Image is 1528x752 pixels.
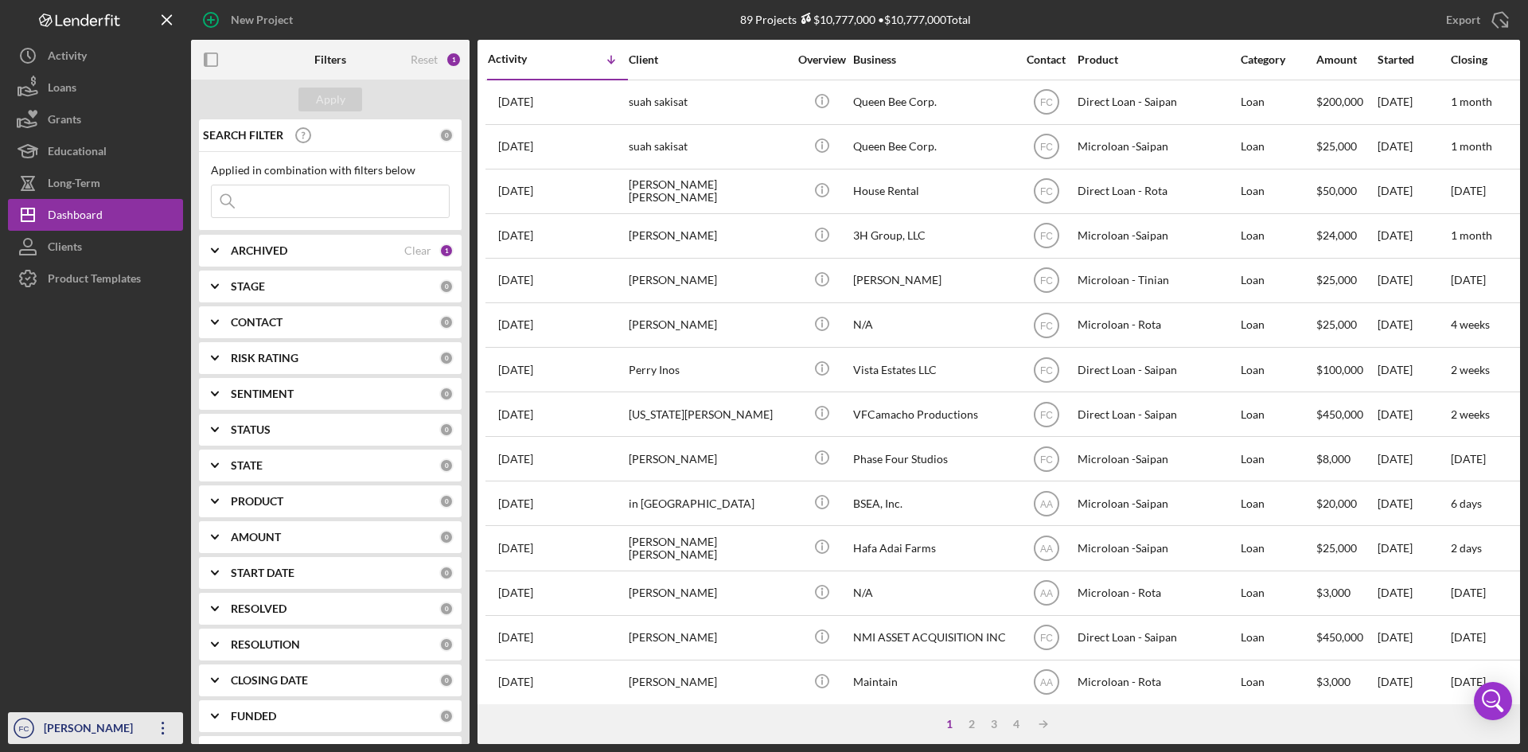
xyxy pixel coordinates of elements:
[1040,231,1053,242] text: FC
[498,229,533,242] time: 2025-09-17 05:43
[1241,527,1315,569] div: Loan
[1078,126,1237,168] div: Microloan -Saipan
[853,617,1012,659] div: NMI ASSET ACQUISITION INC
[1040,409,1053,420] text: FC
[1378,349,1449,391] div: [DATE]
[1446,4,1480,36] div: Export
[1040,454,1053,465] text: FC
[853,259,1012,302] div: [PERSON_NAME]
[1078,482,1237,524] div: Microloan -Saipan
[1378,126,1449,168] div: [DATE]
[629,259,788,302] div: [PERSON_NAME]
[498,140,533,153] time: 2025-09-24 03:06
[439,128,454,142] div: 0
[439,351,454,365] div: 0
[1078,170,1237,212] div: Direct Loan - Rota
[231,531,281,544] b: AMOUNT
[1241,304,1315,346] div: Loan
[1078,349,1237,391] div: Direct Loan - Saipan
[439,709,454,723] div: 0
[629,126,788,168] div: suah sakisat
[231,495,283,508] b: PRODUCT
[629,438,788,480] div: [PERSON_NAME]
[498,95,533,108] time: 2025-09-24 04:02
[853,572,1012,614] div: N/A
[439,673,454,688] div: 0
[231,674,308,687] b: CLOSING DATE
[1316,630,1363,644] span: $450,000
[853,527,1012,569] div: Hafa Adai Farms
[1241,53,1315,66] div: Category
[48,263,141,298] div: Product Templates
[8,263,183,294] a: Product Templates
[439,530,454,544] div: 0
[439,315,454,329] div: 0
[1040,186,1053,197] text: FC
[8,135,183,167] a: Educational
[48,72,76,107] div: Loans
[411,53,438,66] div: Reset
[1241,81,1315,123] div: Loan
[1039,498,1052,509] text: AA
[1378,438,1449,480] div: [DATE]
[1430,4,1520,36] button: Export
[8,199,183,231] button: Dashboard
[48,231,82,267] div: Clients
[211,164,450,177] div: Applied in combination with filters below
[1040,364,1053,376] text: FC
[314,53,346,66] b: Filters
[1316,273,1357,286] span: $25,000
[853,126,1012,168] div: Queen Bee Corp.
[1241,572,1315,614] div: Loan
[48,103,81,139] div: Grants
[231,388,294,400] b: SENTIMENT
[961,718,983,731] div: 2
[629,572,788,614] div: [PERSON_NAME]
[629,482,788,524] div: in [GEOGRAPHIC_DATA]
[629,617,788,659] div: [PERSON_NAME]
[439,387,454,401] div: 0
[1316,675,1351,688] span: $3,000
[8,72,183,103] a: Loans
[1078,259,1237,302] div: Microloan - Tinian
[853,215,1012,257] div: 3H Group, LLC
[1378,53,1449,66] div: Started
[1241,349,1315,391] div: Loan
[1451,318,1490,331] time: 4 weeks
[8,103,183,135] button: Grants
[40,712,143,748] div: [PERSON_NAME]
[1316,228,1357,242] span: $24,000
[8,712,183,744] button: FC[PERSON_NAME]
[8,231,183,263] button: Clients
[446,52,462,68] div: 1
[498,185,533,197] time: 2025-09-17 09:58
[498,542,533,555] time: 2025-08-14 05:40
[8,40,183,72] a: Activity
[498,676,533,688] time: 2025-07-25 02:15
[48,167,100,203] div: Long-Term
[439,637,454,652] div: 0
[1378,393,1449,435] div: [DATE]
[1078,393,1237,435] div: Direct Loan - Saipan
[1316,95,1363,108] span: $200,000
[853,482,1012,524] div: BSEA, Inc.
[1451,497,1482,510] time: 6 days
[938,718,961,731] div: 1
[853,393,1012,435] div: VFCamacho Productions
[203,129,283,142] b: SEARCH FILTER
[1451,630,1486,644] time: [DATE]
[1078,215,1237,257] div: Microloan -Saipan
[1316,586,1351,599] span: $3,000
[1039,544,1052,555] text: AA
[629,53,788,66] div: Client
[1316,139,1357,153] span: $25,000
[498,497,533,510] time: 2025-08-18 10:03
[1378,617,1449,659] div: [DATE]
[231,4,293,36] div: New Project
[1378,572,1449,614] div: [DATE]
[8,167,183,199] button: Long-Term
[1451,273,1486,286] time: [DATE]
[1451,586,1486,599] time: [DATE]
